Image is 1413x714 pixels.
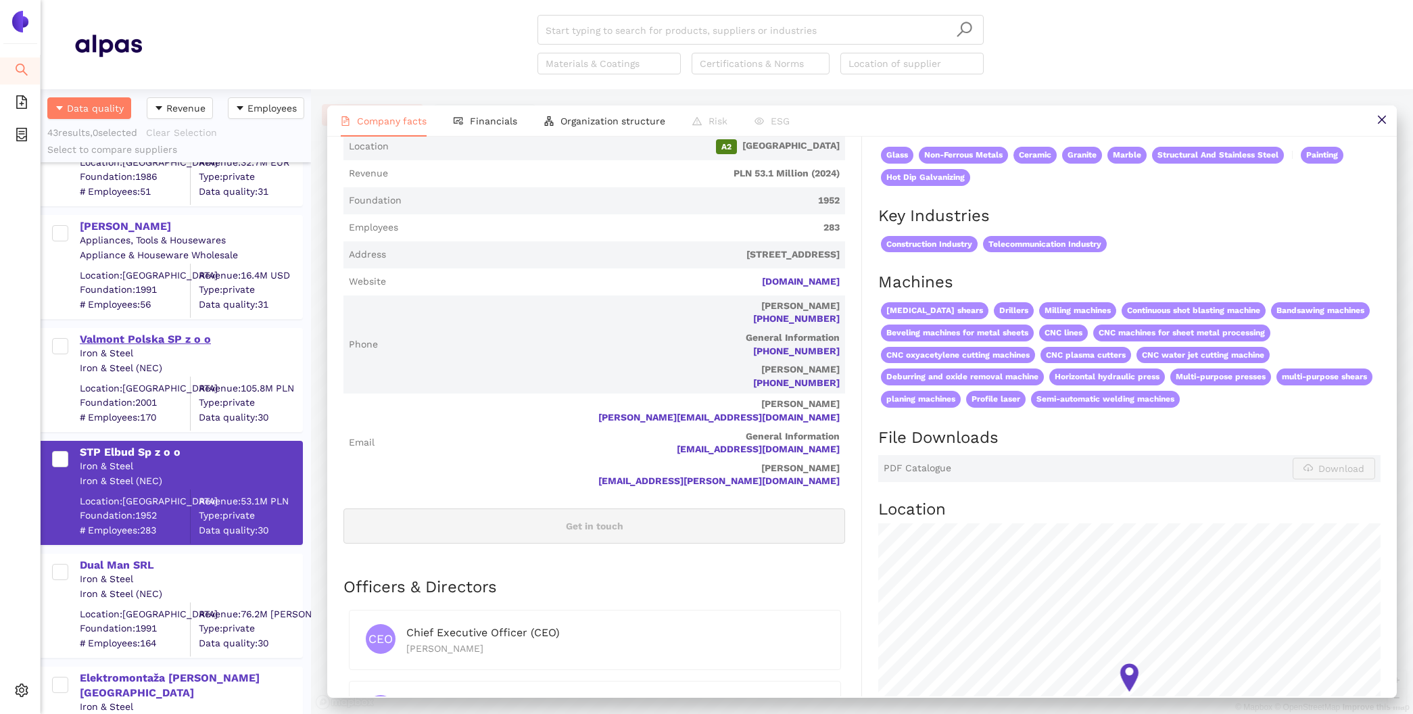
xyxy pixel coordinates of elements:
span: A2 [716,139,737,154]
button: caret-downData quality [47,97,131,119]
span: Financials [470,116,517,126]
div: STP Elbud Sp z o o [80,445,302,460]
span: caret-down [55,103,64,114]
span: Drillers [994,302,1034,319]
span: CNC machines for sheet metal processing [1093,325,1270,341]
span: CNC plasma cutters [1040,347,1131,364]
img: Homepage [74,28,142,62]
div: Location: [GEOGRAPHIC_DATA] [80,607,190,621]
span: planing machines [881,391,961,408]
div: Iron & Steel [80,460,302,473]
span: Ceramic [1013,147,1057,164]
div: Location: [GEOGRAPHIC_DATA] [80,381,190,395]
div: Revenue: 105.8M PLN [199,381,302,395]
p: [PERSON_NAME] [383,300,840,313]
span: Type: private [199,283,302,297]
span: apartment [544,116,554,126]
span: # Employees: 164 [80,636,190,650]
span: CEO [368,624,392,653]
span: Location [349,140,389,153]
div: Iron & Steel [80,700,302,714]
span: Data quality: 31 [199,185,302,198]
div: Iron & Steel (NEC) [80,362,302,375]
div: Iron & Steel (NEC) [80,588,302,601]
span: Horizontal hydraulic press [1049,368,1165,385]
span: file-add [15,91,28,118]
span: caret-down [154,103,164,114]
span: Type: private [199,509,302,523]
span: Deburring and oxide removal machine [881,368,1044,385]
span: 43 results, 0 selected [47,127,137,138]
span: ESG [771,116,790,126]
span: multi-purpose shears [1276,368,1372,385]
span: Glass [881,147,913,164]
span: # Employees: 51 [80,185,190,198]
div: Valmont Polska SP z o o [80,332,302,347]
span: Data quality: 30 [199,523,302,537]
span: Employees [247,101,297,116]
span: Telecommunication Industry [983,236,1107,253]
div: Elektromontaža [PERSON_NAME][GEOGRAPHIC_DATA] [80,671,302,701]
div: Location: [GEOGRAPHIC_DATA] [80,268,190,282]
span: Data quality [67,101,124,116]
span: PLN 53.1 Million (2024) [393,167,840,181]
button: close [1366,105,1397,136]
span: container [15,123,28,150]
h2: Location [878,498,1381,521]
h2: Key Industries [878,205,1381,228]
div: Iron & Steel [80,573,302,586]
span: Hot Dip Galvanizing [881,169,970,186]
div: Revenue: 53.1M PLN [199,494,302,508]
span: Foundation: 1991 [80,283,190,297]
span: Address [349,248,386,262]
span: Foundation [349,194,402,208]
div: Appliance & Houseware Wholesale [80,249,302,262]
span: Revenue [166,101,206,116]
span: [STREET_ADDRESS] [391,248,840,262]
span: Granite [1062,147,1102,164]
div: Revenue: 16.4M USD [199,268,302,282]
span: Profile laser [966,391,1026,408]
span: Structural And Stainless Steel [1152,147,1284,164]
span: fund-view [454,116,463,126]
p: [PERSON_NAME] [380,462,840,475]
span: Foundation: 1952 [80,509,190,523]
span: Foundation: 1991 [80,622,190,636]
div: [PERSON_NAME] [406,641,824,656]
span: Chief Executive Officer (CEO) [406,626,560,639]
span: [GEOGRAPHIC_DATA] [394,139,840,154]
span: Continuous shot blasting machine [1122,302,1266,319]
img: Logo [9,11,31,32]
div: [PERSON_NAME] [80,219,302,234]
span: [MEDICAL_DATA] shears [881,302,988,319]
span: Foundation: 1986 [80,170,190,184]
span: Type: private [199,170,302,184]
span: CNC oxyacetylene cutting machines [881,347,1035,364]
div: Location: [GEOGRAPHIC_DATA] [80,494,190,508]
span: Data quality: 30 [199,410,302,424]
span: Email [349,436,375,450]
span: Type: private [199,396,302,410]
h2: File Downloads [878,427,1381,450]
span: Data quality: 30 [199,636,302,650]
span: search [956,21,973,38]
button: Clear Selection [145,122,226,143]
button: caret-downEmployees [228,97,304,119]
span: Type: private [199,622,302,636]
span: Non-Ferrous Metals [919,147,1008,164]
span: PDF Catalogue [884,462,951,475]
span: 283 [404,221,840,235]
span: Data quality: 31 [199,297,302,311]
p: General Information [380,430,840,444]
span: Beveling machines for metal sheets [881,325,1034,341]
span: warning [692,116,702,126]
span: Company facts [357,116,427,126]
span: Milling machines [1039,302,1116,319]
span: close [1376,114,1387,125]
span: Construction Industry [881,236,978,253]
span: CNC water jet cutting machine [1136,347,1270,364]
span: Semi-automatic welding machines [1031,391,1180,408]
span: Foundation: 2001 [80,396,190,410]
span: caret-down [235,103,245,114]
div: Select to compare suppliers [47,143,304,157]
